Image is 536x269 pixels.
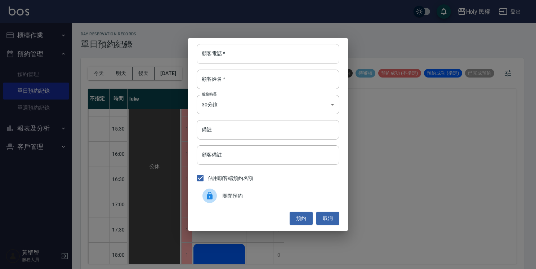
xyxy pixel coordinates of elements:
[197,186,339,206] div: 關閉預約
[202,92,217,97] label: 服務時長
[208,175,253,182] span: 佔用顧客端預約名額
[316,212,339,225] button: 取消
[197,95,339,114] div: 30分鐘
[290,212,313,225] button: 預約
[223,192,334,200] span: 關閉預約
